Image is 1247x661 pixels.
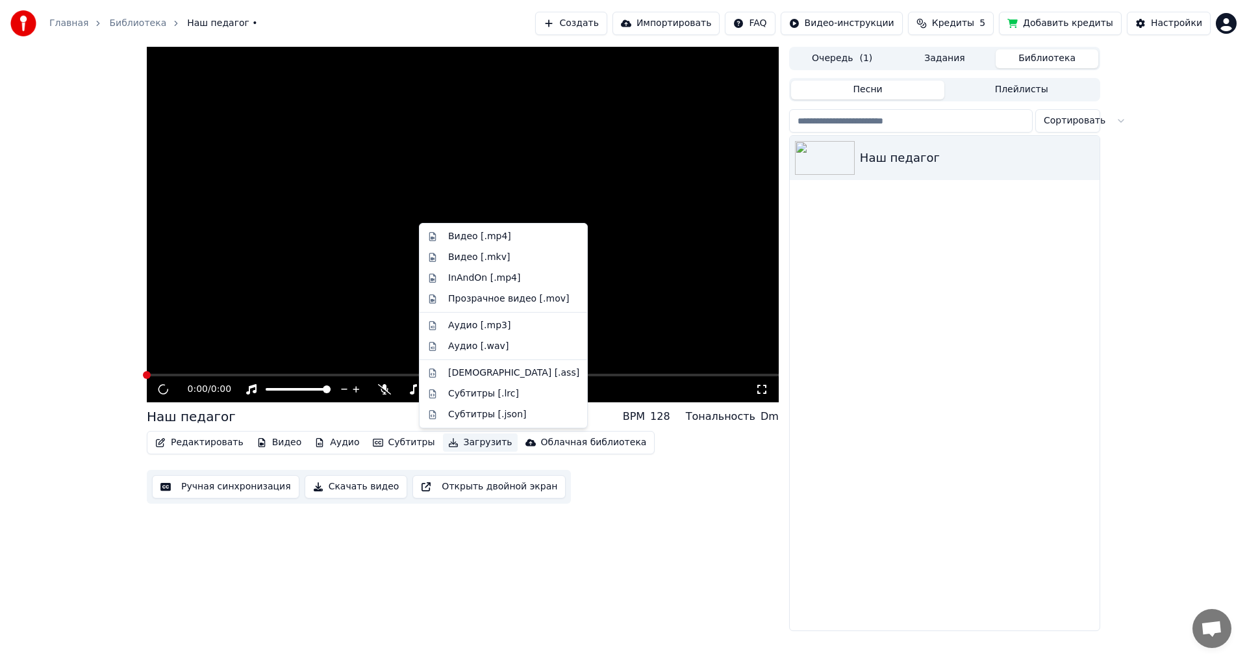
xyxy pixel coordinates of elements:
[860,149,1094,167] div: Наш педагог
[996,49,1098,68] button: Библиотека
[448,292,569,305] div: Прозрачное видео [.mov]
[999,12,1122,35] button: Добавить кредиты
[541,436,647,449] div: Облачная библиотека
[251,434,307,452] button: Видео
[211,383,231,396] span: 0:00
[150,434,249,452] button: Редактировать
[686,409,755,424] div: Тональность
[109,17,166,30] a: Библиотека
[894,49,996,68] button: Задания
[908,12,994,35] button: Кредиты5
[1192,609,1231,648] div: Открытый чат
[368,434,440,452] button: Субтитры
[1151,17,1202,30] div: Настройки
[944,81,1098,99] button: Плейлисты
[448,251,510,264] div: Видео [.mkv]
[448,408,527,421] div: Субтитры [.json]
[448,319,510,332] div: Аудио [.mp3]
[10,10,36,36] img: youka
[791,49,894,68] button: Очередь
[49,17,88,30] a: Главная
[412,475,566,499] button: Открыть двойной экран
[448,387,519,400] div: Субтитры [.lrc]
[859,52,872,65] span: ( 1 )
[623,409,645,424] div: BPM
[448,272,521,285] div: InAndOn [.mp4]
[612,12,720,35] button: Импортировать
[791,81,945,99] button: Песни
[932,17,974,30] span: Кредиты
[443,434,518,452] button: Загрузить
[650,409,670,424] div: 128
[725,12,775,35] button: FAQ
[152,475,299,499] button: Ручная синхронизация
[147,408,236,426] div: Наш педагог
[979,17,985,30] span: 5
[49,17,258,30] nav: breadcrumb
[448,367,579,380] div: [DEMOGRAPHIC_DATA] [.ass]
[448,230,511,243] div: Видео [.mp4]
[305,475,408,499] button: Скачать видео
[1044,114,1105,127] span: Сортировать
[448,340,509,353] div: Аудио [.wav]
[188,383,208,396] span: 0:00
[1127,12,1211,35] button: Настройки
[781,12,903,35] button: Видео-инструкции
[535,12,607,35] button: Создать
[188,383,219,396] div: /
[187,17,257,30] span: Наш педагог •
[309,434,364,452] button: Аудио
[761,409,779,424] div: Dm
